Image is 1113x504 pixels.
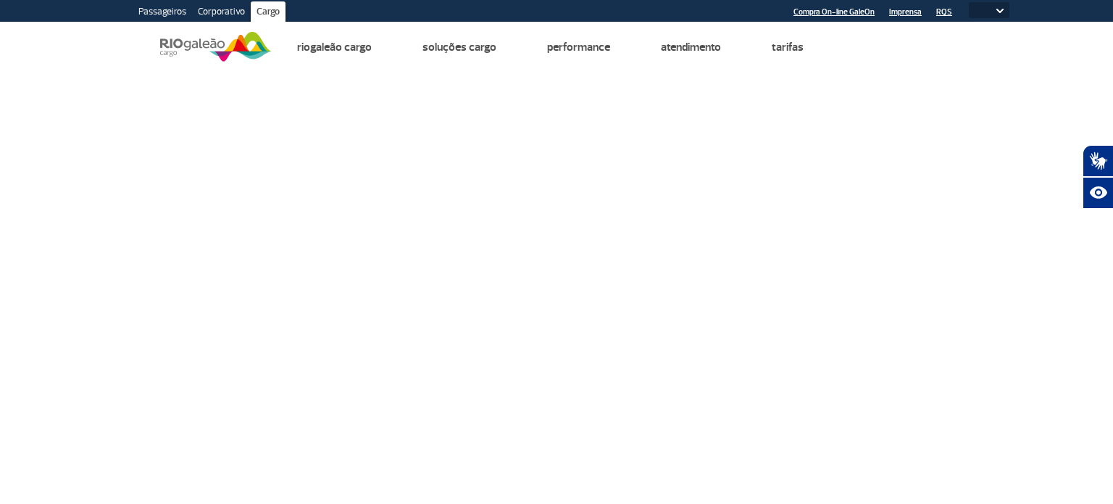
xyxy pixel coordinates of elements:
a: Performance [547,40,610,54]
button: Abrir recursos assistivos. [1083,177,1113,209]
a: Corporativo [192,1,251,25]
a: RQS [936,7,952,17]
a: Tarifas [772,40,804,54]
a: Cargo [251,1,285,25]
button: Abrir tradutor de língua de sinais. [1083,145,1113,177]
a: Soluções Cargo [422,40,496,54]
a: Passageiros [133,1,192,25]
a: Imprensa [889,7,922,17]
a: Riogaleão Cargo [297,40,372,54]
a: Compra On-line GaleOn [793,7,875,17]
div: Plugin de acessibilidade da Hand Talk. [1083,145,1113,209]
a: Atendimento [661,40,721,54]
